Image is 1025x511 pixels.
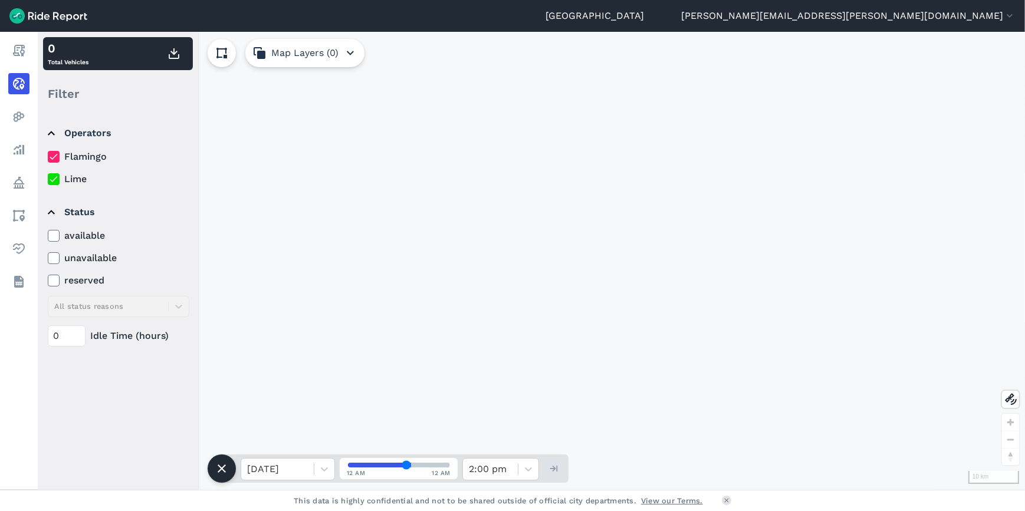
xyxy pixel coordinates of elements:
div: 0 [48,39,88,57]
a: View our Terms. [641,495,703,506]
button: Map Layers (0) [245,39,364,67]
summary: Status [48,196,188,229]
label: Lime [48,172,189,186]
a: Health [8,238,29,259]
a: Areas [8,205,29,226]
a: Report [8,40,29,61]
div: loading [38,32,1025,490]
div: Total Vehicles [48,39,88,68]
span: 12 AM [347,469,366,477]
a: [GEOGRAPHIC_DATA] [546,9,644,23]
div: Filter [43,75,193,112]
a: Analyze [8,139,29,160]
summary: Operators [48,117,188,150]
label: Flamingo [48,150,189,164]
a: Heatmaps [8,106,29,127]
a: Datasets [8,271,29,292]
label: unavailable [48,251,189,265]
label: available [48,229,189,243]
span: 12 AM [432,469,451,477]
button: [PERSON_NAME][EMAIL_ADDRESS][PERSON_NAME][DOMAIN_NAME] [681,9,1016,23]
a: Policy [8,172,29,193]
div: Idle Time (hours) [48,325,189,347]
label: reserved [48,273,189,288]
a: Realtime [8,73,29,94]
img: Ride Report [9,8,87,24]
